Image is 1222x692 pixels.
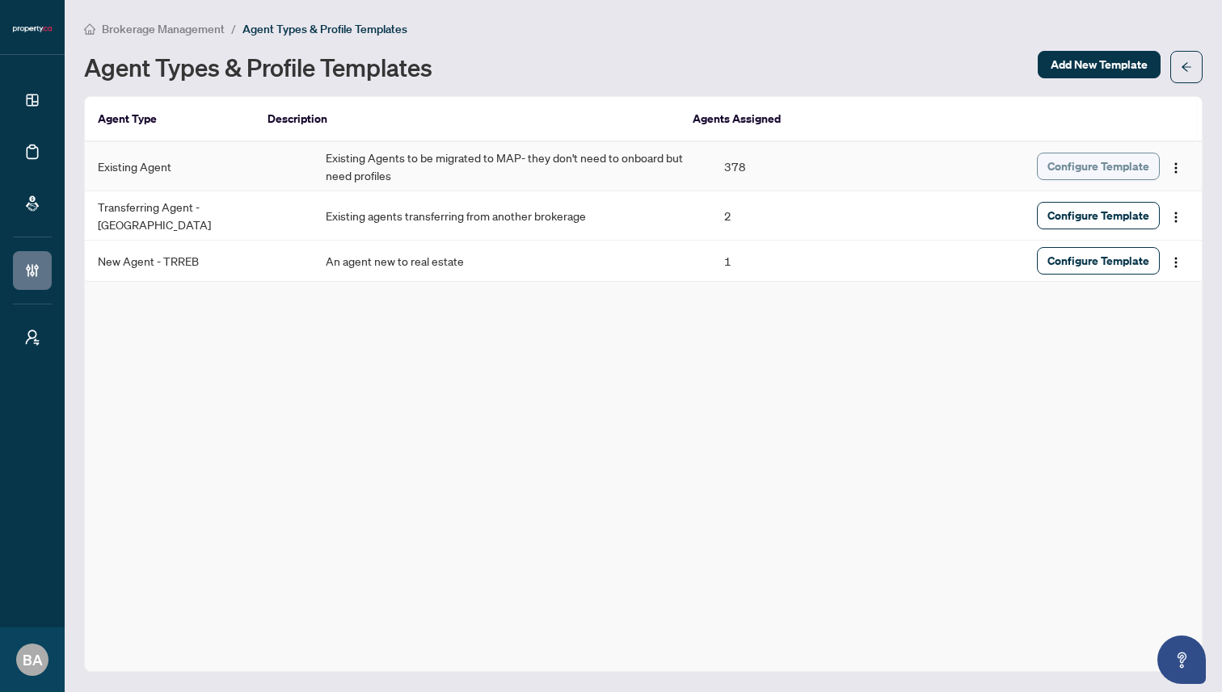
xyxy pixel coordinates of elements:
th: Agents Assigned [680,97,892,142]
button: Logo [1163,248,1189,274]
button: Configure Template [1037,202,1160,229]
th: Agent Type [85,97,255,142]
span: user-switch [24,329,40,346]
td: New Agent - TRREB [85,241,313,282]
span: Configure Template [1047,203,1149,229]
li: / [231,19,236,38]
span: BA [23,648,43,671]
td: Existing Agents to be migrated to MAP- they don't need to onboard but need profiles [313,142,710,191]
button: Configure Template [1037,247,1160,275]
td: 378 [711,142,910,191]
img: logo [13,24,52,34]
span: arrow-left [1181,61,1192,73]
td: Existing agents transferring from another brokerage [313,191,710,241]
img: Logo [1169,211,1182,224]
button: Configure Template [1037,153,1160,180]
span: home [84,23,95,35]
button: Logo [1163,203,1189,229]
span: Configure Template [1047,153,1149,179]
span: Agent Types & Profile Templates [242,22,407,36]
h1: Agent Types & Profile Templates [84,54,432,80]
td: 2 [711,191,910,241]
img: Logo [1169,256,1182,269]
td: 1 [711,241,910,282]
th: Description [255,97,680,142]
span: Configure Template [1047,248,1149,274]
button: Logo [1163,153,1189,179]
button: Add New Template [1038,51,1161,78]
span: Add New Template [1051,52,1148,78]
td: Transferring Agent - [GEOGRAPHIC_DATA] [85,191,313,241]
td: Existing Agent [85,142,313,191]
td: An agent new to real estate [313,241,710,282]
img: Logo [1169,161,1182,174]
button: Open asap [1157,635,1206,684]
span: Brokerage Management [102,22,225,36]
